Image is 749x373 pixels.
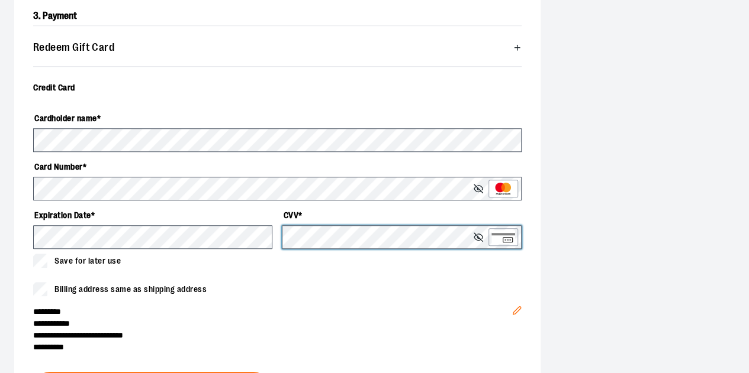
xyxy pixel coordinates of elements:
span: Billing address same as shipping address [54,283,207,296]
span: Credit Card [33,83,75,92]
h2: 3. Payment [33,7,522,26]
button: Redeem Gift Card [33,35,522,59]
span: Save for later use [54,255,121,267]
label: Card Number * [33,157,522,177]
input: Billing address same as shipping address [33,282,47,296]
label: Expiration Date * [33,205,272,225]
label: Cardholder name * [33,108,522,128]
span: Redeem Gift Card [33,42,114,53]
label: CVV * [282,205,521,225]
input: Save for later use [33,254,47,268]
button: Edit [503,287,531,328]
